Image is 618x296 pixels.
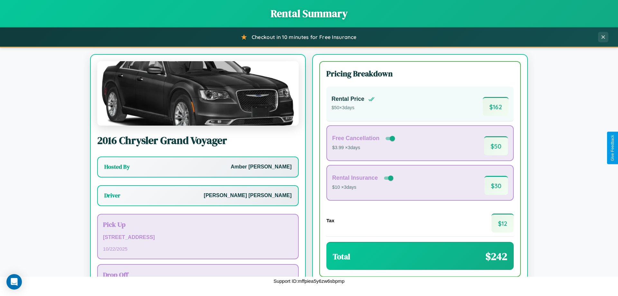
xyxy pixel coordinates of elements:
[484,136,508,155] span: $ 50
[6,6,612,21] h1: Rental Summary
[103,244,293,253] p: 10 / 22 / 2025
[332,175,378,181] h4: Rental Insurance
[6,274,22,290] div: Open Intercom Messenger
[274,277,345,285] p: Support ID: mffpiea5y6zw6sbpmp
[252,34,356,40] span: Checkout in 10 minutes for Free Insurance
[104,192,120,199] h3: Driver
[332,104,375,112] p: $ 50 × 3 days
[104,163,130,171] h3: Hosted By
[485,249,507,263] span: $ 242
[231,162,292,172] p: Amber [PERSON_NAME]
[492,214,514,233] span: $ 12
[97,133,299,148] h2: 2016 Chrysler Grand Voyager
[610,135,615,161] div: Give Feedback
[326,68,514,79] h3: Pricing Breakdown
[326,218,334,223] h4: Tax
[333,251,350,262] h3: Total
[97,61,299,126] img: Chrysler Grand Voyager
[332,135,379,142] h4: Free Cancellation
[103,220,293,229] h3: Pick Up
[103,270,293,279] h3: Drop Off
[484,176,508,195] span: $ 30
[204,191,292,200] p: [PERSON_NAME] [PERSON_NAME]
[483,97,509,116] span: $ 162
[332,183,395,192] p: $10 × 3 days
[103,233,293,242] p: [STREET_ADDRESS]
[332,144,396,152] p: $3.99 × 3 days
[332,96,364,102] h4: Rental Price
